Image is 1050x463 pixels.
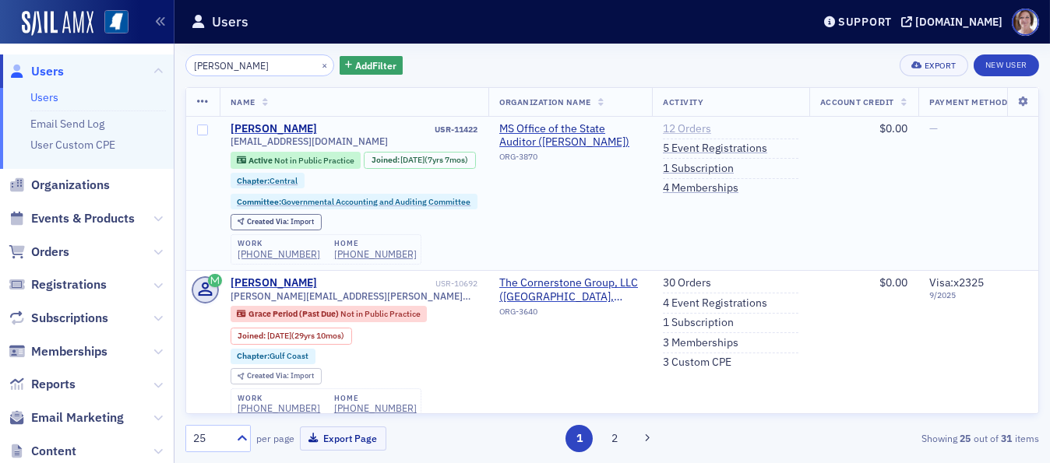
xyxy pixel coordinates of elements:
span: Memberships [31,343,107,360]
div: [DOMAIN_NAME] [915,15,1002,29]
span: Committee : [237,196,281,207]
a: 5 Event Registrations [663,142,767,156]
a: 1 Subscription [663,316,734,330]
div: Export [925,61,957,70]
div: Showing out of items [766,431,1039,445]
span: Content [31,443,76,460]
span: MS Office of the State Auditor (Jackson) [499,122,641,149]
div: 25 [193,430,227,447]
div: Import [247,218,314,226]
span: Grace Period (Past Due) [248,308,340,319]
button: 1 [566,425,593,452]
div: Chapter: [231,349,316,364]
a: The Cornerstone Group, LLC ([GEOGRAPHIC_DATA], [GEOGRAPHIC_DATA]) [499,276,641,303]
span: Joined : [238,331,267,341]
a: Memberships [9,343,107,360]
span: Profile [1012,9,1039,36]
span: Registrations [31,276,107,293]
a: Chapter:Gulf Coast [237,351,308,361]
span: Add Filter [355,58,396,72]
span: Name [231,96,255,107]
div: Active: Active: Not in Public Practice [231,152,361,169]
span: $0.00 [879,121,907,135]
h1: Users [212,12,248,31]
span: [EMAIL_ADDRESS][DOMAIN_NAME] [231,135,388,147]
span: [DATE] [400,154,425,165]
span: $0.00 [879,275,907,289]
span: Users [31,63,64,80]
a: Committee:Governmental Accounting and Auditing Committee [237,197,470,207]
div: USR-11422 [319,125,477,135]
strong: 25 [957,431,974,445]
img: SailAMX [104,10,129,34]
a: New User [974,54,1039,76]
a: [PERSON_NAME] [231,122,317,136]
span: Created Via : [247,370,291,381]
span: [PERSON_NAME][EMAIL_ADDRESS][PERSON_NAME][DOMAIN_NAME] [231,290,478,302]
div: Support [838,15,892,29]
div: home [334,394,417,403]
a: Users [30,90,58,104]
label: per page [256,431,294,445]
strong: 31 [999,431,1015,445]
a: Grace Period (Past Due) Not in Public Practice [237,309,420,319]
span: Not in Public Practice [274,155,354,166]
div: Created Via: Import [231,368,322,384]
div: Created Via: Import [231,214,322,230]
span: Chapter : [237,175,270,186]
div: home [334,239,417,248]
div: USR-10692 [319,279,477,289]
a: Content [9,443,76,460]
a: MS Office of the State Auditor ([PERSON_NAME]) [499,122,641,149]
span: Organization Name [499,96,591,107]
a: Events & Products [9,210,135,227]
a: 4 Event Registrations [663,296,767,310]
div: (7yrs 7mos) [400,155,468,165]
a: [PHONE_NUMBER] [334,402,417,414]
div: ORG-3870 [499,152,641,167]
span: Active [248,155,274,166]
span: Visa : x2325 [929,275,984,289]
a: Reports [9,376,76,393]
span: Chapter : [237,350,270,361]
div: Committee: [231,194,478,209]
div: Joined: 2018-01-02 00:00:00 [364,152,476,169]
a: 3 Custom CPE [663,356,731,370]
a: [PHONE_NUMBER] [238,248,320,260]
span: Reports [31,376,76,393]
span: Joined : [372,155,401,165]
span: Activity [663,96,703,107]
div: Import [247,372,314,381]
a: View Homepage [93,10,129,37]
div: [PHONE_NUMBER] [334,248,417,260]
a: Organizations [9,177,110,194]
a: Subscriptions [9,310,108,327]
span: — [929,121,938,135]
a: [PHONE_NUMBER] [238,402,320,414]
span: Subscriptions [31,310,108,327]
div: (29yrs 10mos) [267,331,344,341]
span: Events & Products [31,210,135,227]
a: 1 Subscription [663,162,734,176]
span: [DATE] [267,330,291,341]
span: Not in Public Practice [340,308,421,319]
button: Export [900,54,967,76]
a: 30 Orders [663,276,711,290]
a: User Custom CPE [30,138,115,152]
button: × [318,58,332,72]
a: Chapter:Central [237,176,298,186]
img: SailAMX [22,11,93,36]
span: 9 / 2025 [929,290,1013,300]
span: Created Via : [247,216,291,226]
a: Orders [9,244,69,261]
div: work [238,394,320,403]
span: Account Credit [820,96,894,107]
div: [PERSON_NAME] [231,276,317,290]
a: 12 Orders [663,122,711,136]
a: 4 Memberships [663,181,738,195]
button: Export Page [300,426,386,451]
